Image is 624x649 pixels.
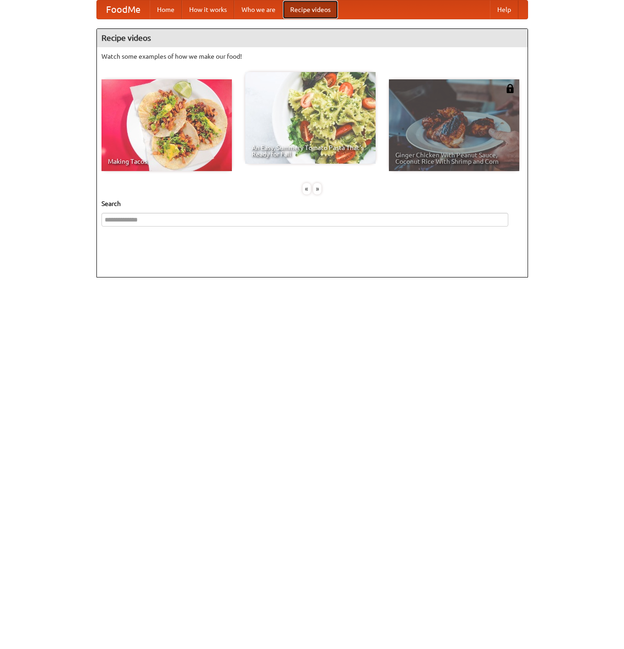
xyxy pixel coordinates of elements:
a: Recipe videos [283,0,338,19]
div: » [313,183,321,194]
a: Making Tacos [101,79,232,171]
a: Who we are [234,0,283,19]
img: 483408.png [506,84,515,93]
p: Watch some examples of how we make our food! [101,52,523,61]
h5: Search [101,199,523,208]
span: An Easy, Summery Tomato Pasta That's Ready for Fall [252,144,369,157]
a: An Easy, Summery Tomato Pasta That's Ready for Fall [245,72,376,164]
div: « [303,183,311,194]
span: Making Tacos [108,158,225,165]
a: FoodMe [97,0,150,19]
h4: Recipe videos [97,29,528,47]
a: Help [490,0,518,19]
a: Home [150,0,182,19]
a: How it works [182,0,234,19]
